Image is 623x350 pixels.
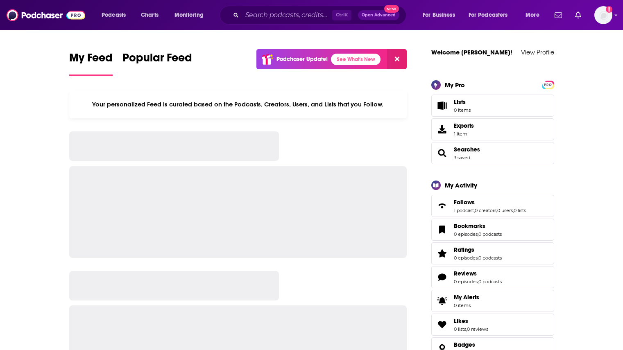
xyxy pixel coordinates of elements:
[478,231,502,237] a: 0 podcasts
[572,8,584,22] a: Show notifications dropdown
[454,199,526,206] a: Follows
[594,6,612,24] button: Show profile menu
[478,279,502,285] a: 0 podcasts
[454,208,474,213] a: 1 podcast
[454,255,478,261] a: 0 episodes
[454,279,478,285] a: 0 episodes
[478,255,502,261] a: 0 podcasts
[454,246,502,253] a: Ratings
[475,208,496,213] a: 0 creators
[122,51,192,70] span: Popular Feed
[454,341,479,348] a: Badges
[102,9,126,21] span: Podcasts
[513,208,514,213] span: ,
[469,9,508,21] span: For Podcasters
[332,10,351,20] span: Ctrl K
[136,9,163,22] a: Charts
[431,266,554,288] span: Reviews
[431,290,554,312] a: My Alerts
[454,222,485,230] span: Bookmarks
[434,147,451,159] a: Searches
[431,195,554,217] span: Follows
[431,48,512,56] a: Welcome [PERSON_NAME]!
[358,10,399,20] button: Open AdvancedNew
[478,255,478,261] span: ,
[454,294,479,301] span: My Alerts
[454,317,488,325] a: Likes
[467,326,488,332] a: 0 reviews
[594,6,612,24] span: Logged in as cmand-s
[454,131,474,137] span: 1 item
[474,208,475,213] span: ,
[454,122,474,129] span: Exports
[454,146,480,153] a: Searches
[122,51,192,76] a: Popular Feed
[96,9,136,22] button: open menu
[434,271,451,283] a: Reviews
[454,326,466,332] a: 0 lists
[434,100,451,111] span: Lists
[478,279,478,285] span: ,
[7,7,85,23] img: Podchaser - Follow, Share and Rate Podcasts
[454,155,470,160] a: 3 saved
[526,9,539,21] span: More
[434,124,451,135] span: Exports
[445,181,477,189] div: My Activity
[454,199,475,206] span: Follows
[242,9,332,22] input: Search podcasts, credits, & more...
[520,9,550,22] button: open menu
[434,248,451,259] a: Ratings
[454,341,475,348] span: Badges
[454,98,471,106] span: Lists
[466,326,467,332] span: ,
[431,142,554,164] span: Searches
[431,95,554,117] a: Lists
[543,81,553,87] a: PRO
[141,9,159,21] span: Charts
[434,295,451,307] span: My Alerts
[594,6,612,24] img: User Profile
[174,9,204,21] span: Monitoring
[454,317,468,325] span: Likes
[69,51,113,76] a: My Feed
[521,48,554,56] a: View Profile
[227,6,414,25] div: Search podcasts, credits, & more...
[431,314,554,336] span: Likes
[431,242,554,264] span: Ratings
[362,13,396,17] span: Open Advanced
[454,222,502,230] a: Bookmarks
[454,303,479,308] span: 0 items
[331,54,381,65] a: See What's New
[454,270,477,277] span: Reviews
[445,81,465,89] div: My Pro
[431,219,554,241] span: Bookmarks
[454,231,478,237] a: 0 episodes
[434,200,451,212] a: Follows
[417,9,465,22] button: open menu
[454,246,474,253] span: Ratings
[69,51,113,70] span: My Feed
[606,6,612,13] svg: Add a profile image
[434,224,451,235] a: Bookmarks
[514,208,526,213] a: 0 lists
[454,107,471,113] span: 0 items
[69,90,407,118] div: Your personalized Feed is curated based on the Podcasts, Creators, Users, and Lists that you Follow.
[276,56,328,63] p: Podchaser Update!
[463,9,520,22] button: open menu
[497,208,513,213] a: 0 users
[551,8,565,22] a: Show notifications dropdown
[169,9,214,22] button: open menu
[434,319,451,330] a: Likes
[454,98,466,106] span: Lists
[384,5,399,13] span: New
[423,9,455,21] span: For Business
[431,118,554,140] a: Exports
[478,231,478,237] span: ,
[543,82,553,88] span: PRO
[454,270,502,277] a: Reviews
